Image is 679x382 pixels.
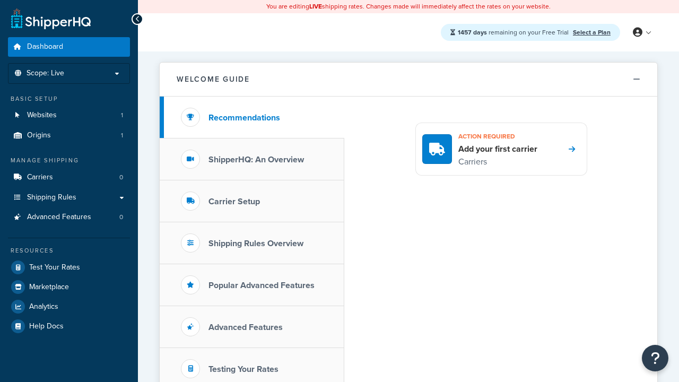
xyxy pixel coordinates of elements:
[8,126,130,145] a: Origins1
[8,94,130,103] div: Basic Setup
[160,63,657,97] button: Welcome Guide
[8,277,130,297] a: Marketplace
[119,213,123,222] span: 0
[208,323,283,332] h3: Advanced Features
[8,168,130,187] li: Carriers
[29,302,58,311] span: Analytics
[8,156,130,165] div: Manage Shipping
[29,283,69,292] span: Marketplace
[8,317,130,336] a: Help Docs
[29,322,64,331] span: Help Docs
[458,129,537,143] h3: Action required
[208,281,315,290] h3: Popular Advanced Features
[208,113,280,123] h3: Recommendations
[27,193,76,202] span: Shipping Rules
[458,155,537,169] p: Carriers
[458,28,570,37] span: remaining on your Free Trial
[27,173,53,182] span: Carriers
[309,2,322,11] b: LIVE
[458,143,537,155] h4: Add your first carrier
[458,28,487,37] strong: 1457 days
[29,263,80,272] span: Test Your Rates
[27,42,63,51] span: Dashboard
[8,258,130,277] a: Test Your Rates
[8,297,130,316] a: Analytics
[8,207,130,227] a: Advanced Features0
[208,155,304,164] h3: ShipperHQ: An Overview
[8,106,130,125] a: Websites1
[27,213,91,222] span: Advanced Features
[8,106,130,125] li: Websites
[573,28,611,37] a: Select a Plan
[177,75,250,83] h2: Welcome Guide
[8,126,130,145] li: Origins
[208,239,303,248] h3: Shipping Rules Overview
[642,345,668,371] button: Open Resource Center
[208,364,278,374] h3: Testing Your Rates
[27,111,57,120] span: Websites
[208,197,260,206] h3: Carrier Setup
[119,173,123,182] span: 0
[121,111,123,120] span: 1
[8,168,130,187] a: Carriers0
[8,37,130,57] a: Dashboard
[8,188,130,207] a: Shipping Rules
[27,131,51,140] span: Origins
[121,131,123,140] span: 1
[27,69,64,78] span: Scope: Live
[8,207,130,227] li: Advanced Features
[8,246,130,255] div: Resources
